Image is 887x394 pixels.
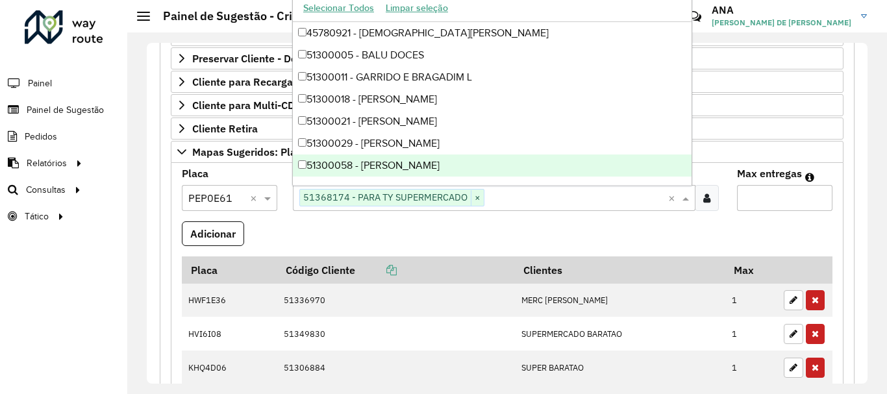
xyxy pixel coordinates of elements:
[514,256,725,284] th: Clientes
[712,4,851,16] h3: ANA
[171,141,843,163] a: Mapas Sugeridos: Placa-Cliente
[293,22,692,44] div: 45780921 - [DEMOGRAPHIC_DATA][PERSON_NAME]
[725,351,777,384] td: 1
[277,284,515,317] td: 51336970
[182,256,277,284] th: Placa
[681,3,708,31] a: Contato Rápido
[150,9,348,23] h2: Painel de Sugestão - Criar registro
[171,117,843,140] a: Cliente Retira
[514,351,725,384] td: SUPER BARATAO
[725,256,777,284] th: Max
[171,94,843,116] a: Cliente para Multi-CDD/Internalização
[355,264,397,277] a: Copiar
[725,284,777,317] td: 1
[192,53,456,64] span: Preservar Cliente - Devem ficar no buffer, não roteirizar
[171,71,843,93] a: Cliente para Recarga
[293,110,692,132] div: 51300021 - [PERSON_NAME]
[25,210,49,223] span: Tático
[805,172,814,182] em: Máximo de clientes que serão colocados na mesma rota com os clientes informados
[192,123,258,134] span: Cliente Retira
[192,100,375,110] span: Cliente para Multi-CDD/Internalização
[250,190,261,206] span: Clear all
[192,77,293,87] span: Cliente para Recarga
[182,351,277,384] td: KHQ4D06
[293,66,692,88] div: 51300011 - GARRIDO E BRAGADIM L
[712,17,851,29] span: [PERSON_NAME] DE [PERSON_NAME]
[182,284,277,317] td: HWF1E36
[182,221,244,246] button: Adicionar
[25,130,57,143] span: Pedidos
[668,190,679,206] span: Clear all
[26,183,66,197] span: Consultas
[725,317,777,351] td: 1
[192,147,345,157] span: Mapas Sugeridos: Placa-Cliente
[171,47,843,69] a: Preservar Cliente - Devem ficar no buffer, não roteirizar
[182,166,208,181] label: Placa
[293,177,692,199] div: 51300079 - SKINA DO BAIAO I
[27,156,67,170] span: Relatórios
[293,44,692,66] div: 51300005 - BALU DOCES
[293,88,692,110] div: 51300018 - [PERSON_NAME]
[514,317,725,351] td: SUPERMERCADO BARATAO
[28,77,52,90] span: Painel
[277,351,515,384] td: 51306884
[277,317,515,351] td: 51349830
[471,190,484,206] span: ×
[293,132,692,154] div: 51300029 - [PERSON_NAME]
[514,284,725,317] td: MERC [PERSON_NAME]
[277,256,515,284] th: Código Cliente
[182,317,277,351] td: HVI6I08
[300,190,471,205] span: 51368174 - PARA TY SUPERMERCADO
[293,154,692,177] div: 51300058 - [PERSON_NAME]
[27,103,104,117] span: Painel de Sugestão
[737,166,802,181] label: Max entregas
